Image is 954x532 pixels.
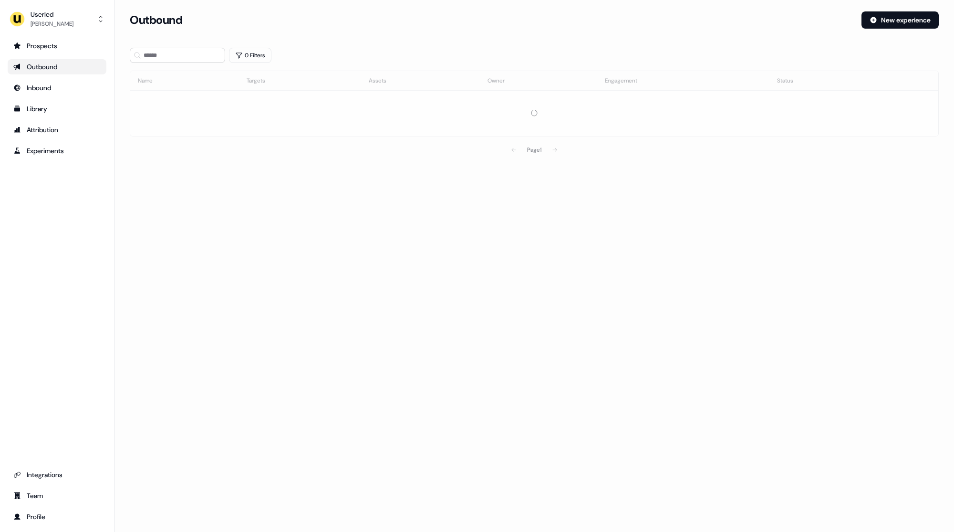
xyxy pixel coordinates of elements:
a: Go to prospects [8,38,106,53]
a: Go to Inbound [8,80,106,95]
a: Go to integrations [8,467,106,482]
div: Library [13,104,101,114]
button: Userled[PERSON_NAME] [8,8,106,31]
div: Integrations [13,470,101,480]
div: Experiments [13,146,101,156]
div: Inbound [13,83,101,93]
a: Go to profile [8,509,106,524]
div: Team [13,491,101,501]
h3: Outbound [130,13,182,27]
div: Prospects [13,41,101,51]
a: Go to team [8,488,106,503]
a: Go to templates [8,101,106,116]
div: Userled [31,10,73,19]
div: Attribution [13,125,101,135]
button: New experience [861,11,939,29]
div: [PERSON_NAME] [31,19,73,29]
div: Outbound [13,62,101,72]
div: Profile [13,512,101,522]
button: 0 Filters [229,48,271,63]
a: Go to experiments [8,143,106,158]
a: Go to attribution [8,122,106,137]
a: Go to outbound experience [8,59,106,74]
